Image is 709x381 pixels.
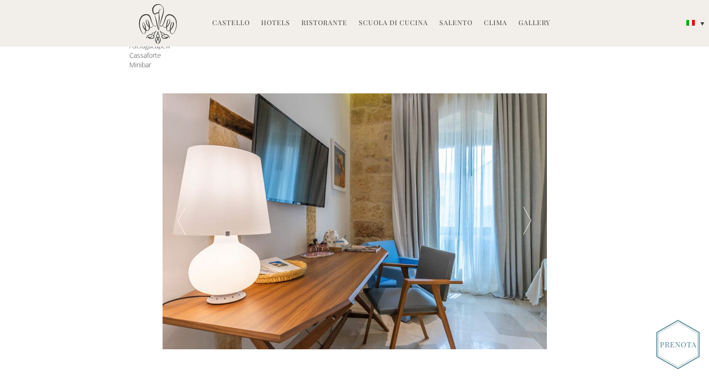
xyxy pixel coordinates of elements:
img: Book_Button_Italian.png [656,320,700,369]
img: Castello di Ugento [139,4,177,44]
a: Scuola di Cucina [359,18,428,29]
a: Ristorante [301,18,347,29]
a: Castello [212,18,250,29]
a: Hotels [261,18,290,29]
img: Italiano [686,20,695,26]
a: Gallery [518,18,550,29]
a: Clima [484,18,507,29]
a: Salento [439,18,473,29]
